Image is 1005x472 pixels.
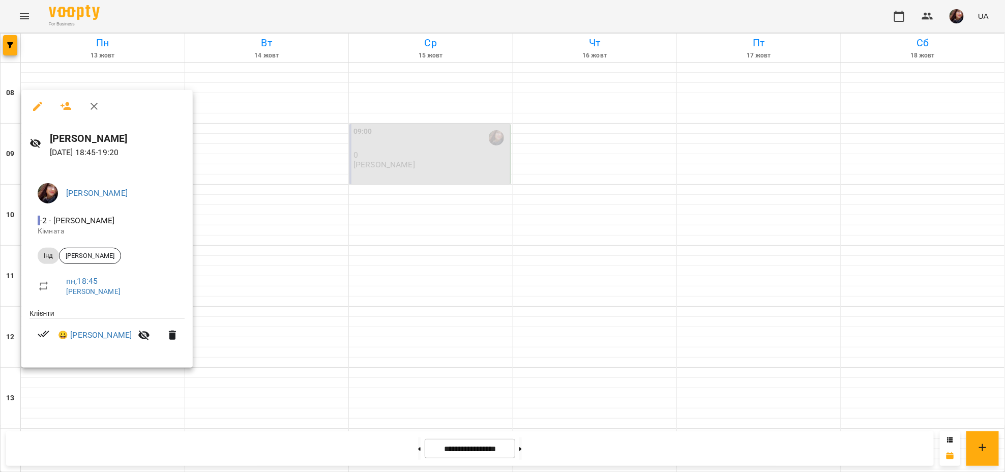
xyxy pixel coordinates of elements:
[38,328,50,340] svg: Візит сплачено
[58,329,132,341] a: 😀 [PERSON_NAME]
[60,251,121,260] span: [PERSON_NAME]
[38,226,176,237] p: Кімната
[66,287,121,296] a: [PERSON_NAME]
[50,146,185,159] p: [DATE] 18:45 - 19:20
[38,216,117,225] span: - 2 - [PERSON_NAME]
[59,248,121,264] div: [PERSON_NAME]
[66,188,128,198] a: [PERSON_NAME]
[66,276,98,286] a: пн , 18:45
[50,131,185,146] h6: [PERSON_NAME]
[29,308,185,356] ul: Клієнти
[38,251,59,260] span: Інд
[38,183,58,203] img: f61110628bd5330013bfb8ce8251fa0e.png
